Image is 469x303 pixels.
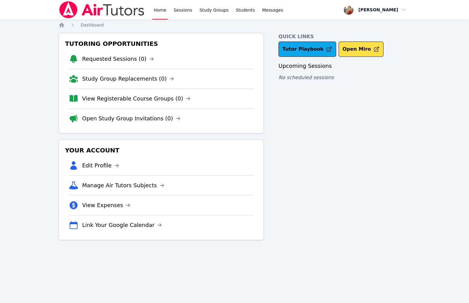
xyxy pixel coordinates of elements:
a: Dashboard [81,22,104,28]
a: Study Group Replacements (0) [82,75,174,83]
span: No scheduled sessions [278,75,334,80]
h3: Upcoming Sessions [278,62,410,70]
a: Edit Profile [82,161,119,170]
span: Dashboard [81,23,104,27]
span: Messages [262,7,283,13]
a: Open Study Group Invitations (0) [82,114,180,123]
a: View Expenses [82,201,130,210]
h4: Quick Links [278,33,410,40]
a: Manage Air Tutors Subjects [82,181,164,190]
a: View Registerable Course Groups (0) [82,94,191,103]
img: Air Tutors [59,1,145,18]
a: Tutor Playbook [278,42,336,57]
a: Link Your Google Calendar [82,221,162,229]
nav: Breadcrumb [59,22,410,28]
button: Open Miro [339,42,384,57]
h3: Tutoring Opportunities [64,38,259,49]
h3: Your Account [64,145,259,156]
a: Requested Sessions (0) [82,55,154,63]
